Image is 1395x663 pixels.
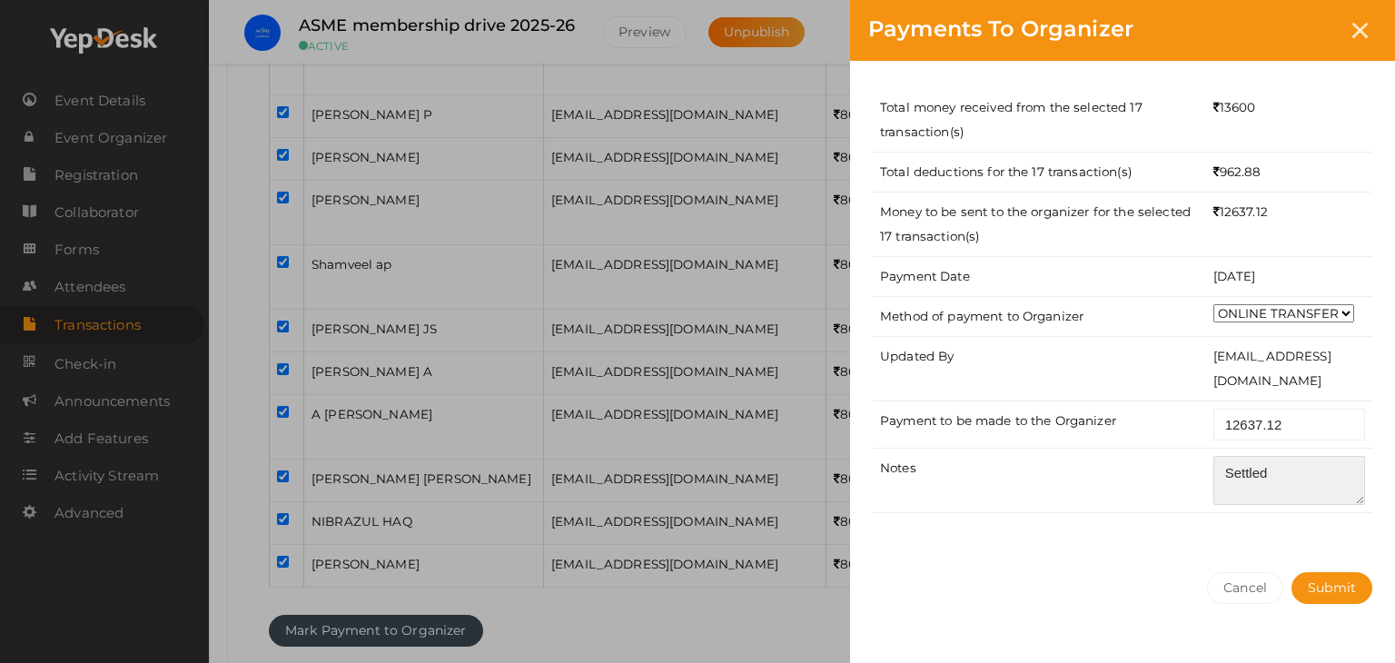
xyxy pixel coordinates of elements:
[1308,579,1356,596] span: Submit
[873,296,1206,336] td: Method of payment to Organizer
[873,88,1206,153] td: Total money received from the selected 17 transaction(s)
[1291,572,1372,604] button: Submit
[873,256,1206,296] td: Payment Date
[1206,336,1372,401] td: [EMAIL_ADDRESS][DOMAIN_NAME]
[1207,572,1283,604] button: Cancel
[873,336,1206,401] td: Updated By
[1206,152,1372,192] td: 962.88
[1206,256,1372,296] td: [DATE]
[1206,88,1372,153] td: 13600
[1206,192,1372,256] td: 12637.12
[873,448,1206,512] td: Notes
[868,15,1133,42] span: Payments To Organizer
[873,192,1206,256] td: Money to be sent to the organizer for the selected 17 transaction(s)
[873,401,1206,448] td: Payment to be made to the Organizer
[873,152,1206,192] td: Total deductions for the 17 transaction(s)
